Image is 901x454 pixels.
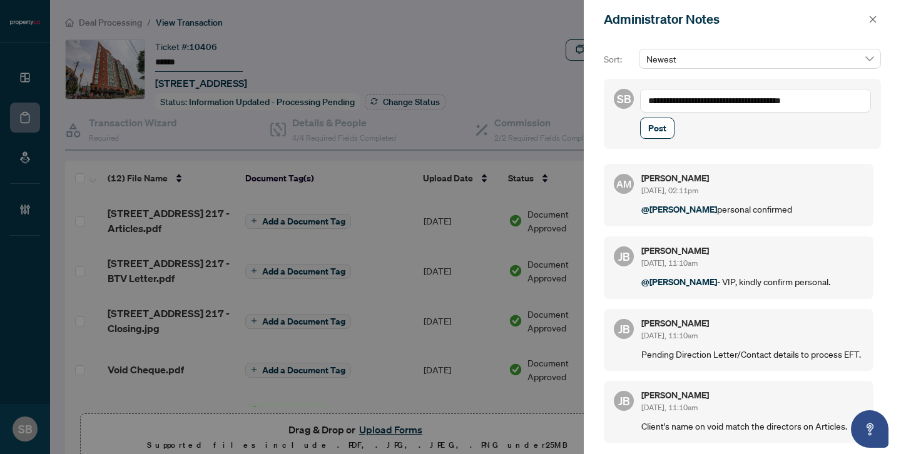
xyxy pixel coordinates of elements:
span: close [868,15,877,24]
p: - VIP, kindly confirm personal. [641,275,863,289]
span: @[PERSON_NAME] [641,276,717,288]
h5: [PERSON_NAME] [641,391,863,400]
span: @[PERSON_NAME] [641,203,717,215]
span: [DATE], 11:10am [641,331,698,340]
span: [DATE], 11:10am [641,403,698,412]
div: Administrator Notes [604,10,865,29]
span: [DATE], 11:10am [641,258,698,268]
p: Pending Direction Letter/Contact details to process EFT. [641,347,863,361]
span: JB [618,248,630,265]
span: Post [648,118,666,138]
h5: [PERSON_NAME] [641,174,863,183]
span: SB [617,90,631,108]
button: Post [640,118,674,139]
p: Sort: [604,53,634,66]
span: JB [618,392,630,410]
h5: [PERSON_NAME] [641,246,863,255]
span: Newest [646,49,873,68]
p: Client's name on void match the directors on Articles. [641,419,863,433]
button: Open asap [851,410,888,448]
p: personal confirmed [641,202,863,216]
span: [DATE], 02:11pm [641,186,698,195]
span: AM [616,176,631,191]
h5: [PERSON_NAME] [641,319,863,328]
span: JB [618,320,630,338]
